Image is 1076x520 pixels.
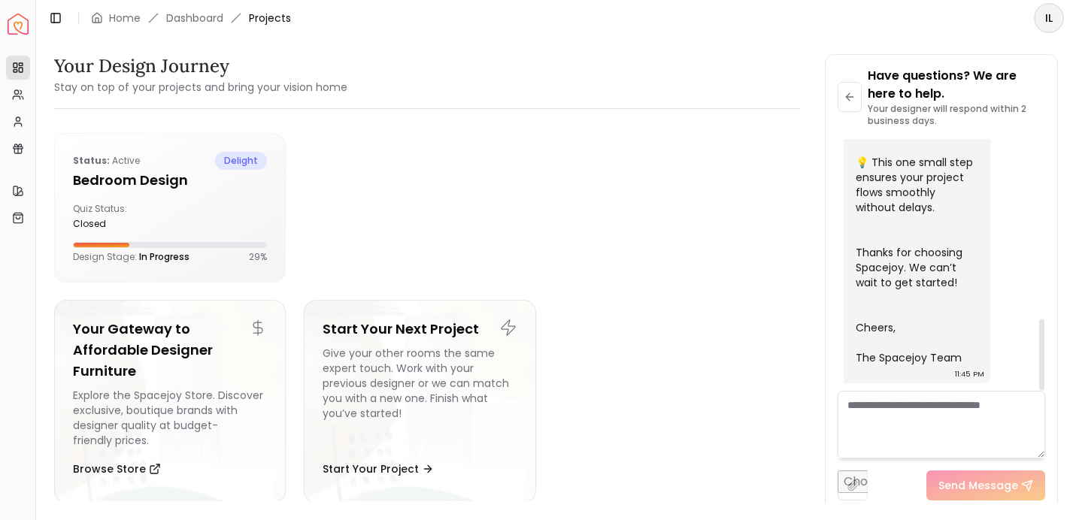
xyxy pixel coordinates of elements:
p: 29 % [249,251,267,263]
b: Status: [73,154,110,167]
p: active [73,152,140,170]
img: Spacejoy Logo [8,14,29,35]
div: Quiz Status: [73,203,164,230]
span: Projects [249,11,291,26]
h5: Your Gateway to Affordable Designer Furniture [73,319,267,382]
a: Dashboard [166,11,223,26]
a: Spacejoy [8,14,29,35]
p: Your designer will respond within 2 business days. [868,103,1045,127]
small: Stay on top of your projects and bring your vision home [54,80,347,95]
span: delight [215,152,267,170]
h3: Your Design Journey [54,54,347,78]
div: Give your other rooms the same expert touch. Work with your previous designer or we can match you... [323,346,517,448]
button: Browse Store [73,454,161,484]
span: In Progress [139,250,189,263]
div: closed [73,218,164,230]
nav: breadcrumb [91,11,291,26]
div: 11:45 PM [955,367,984,382]
button: IL [1034,3,1064,33]
div: Explore the Spacejoy Store. Discover exclusive, boutique brands with designer quality at budget-f... [73,388,267,448]
h5: Start Your Next Project [323,319,517,340]
p: Have questions? We are here to help. [868,67,1045,103]
p: Design Stage: [73,251,189,263]
a: Home [109,11,141,26]
span: IL [1035,5,1062,32]
a: Your Gateway to Affordable Designer FurnitureExplore the Spacejoy Store. Discover exclusive, bout... [54,300,286,503]
button: Start Your Project [323,454,434,484]
h5: Bedroom design [73,170,267,191]
a: Start Your Next ProjectGive your other rooms the same expert touch. Work with your previous desig... [304,300,535,503]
